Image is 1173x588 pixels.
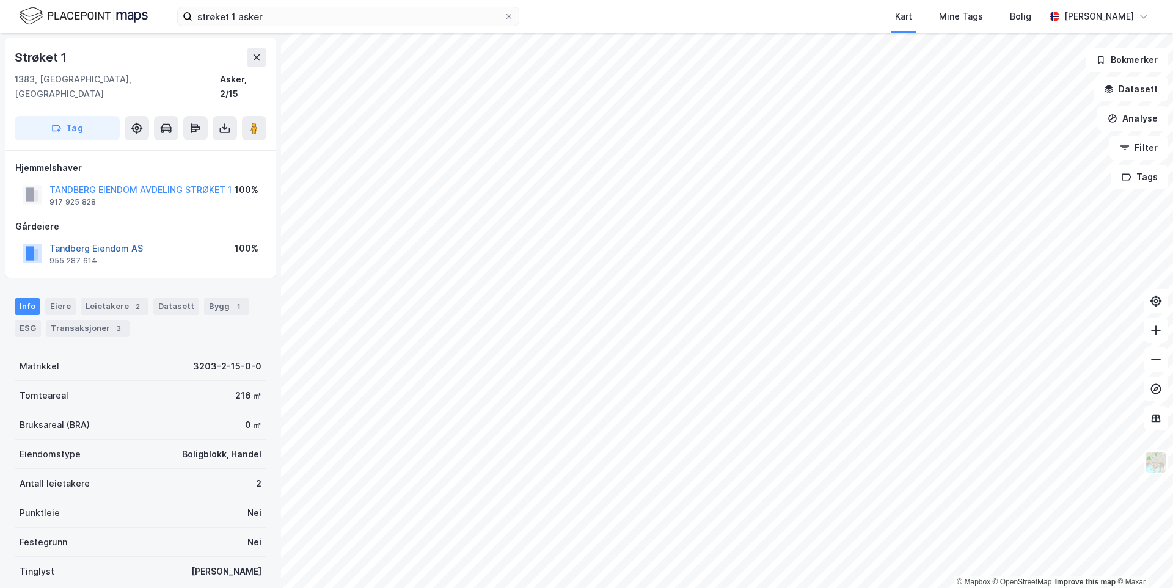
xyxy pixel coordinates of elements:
[20,5,148,27] img: logo.f888ab2527a4732fd821a326f86c7f29.svg
[46,320,130,337] div: Transaksjoner
[20,388,68,403] div: Tomteareal
[247,506,261,520] div: Nei
[957,578,990,586] a: Mapbox
[15,72,220,101] div: 1383, [GEOGRAPHIC_DATA], [GEOGRAPHIC_DATA]
[1144,451,1168,474] img: Z
[15,161,266,175] div: Hjemmelshaver
[15,116,120,140] button: Tag
[256,476,261,491] div: 2
[1112,529,1173,588] div: Kontrollprogram for chat
[235,388,261,403] div: 216 ㎡
[15,48,69,67] div: Strøket 1
[20,564,54,579] div: Tinglyst
[939,9,983,24] div: Mine Tags
[1055,578,1116,586] a: Improve this map
[15,298,40,315] div: Info
[131,300,144,313] div: 2
[20,506,60,520] div: Punktleie
[1109,136,1168,160] button: Filter
[993,578,1052,586] a: OpenStreetMap
[45,298,76,315] div: Eiere
[1086,48,1168,72] button: Bokmerker
[1094,77,1168,101] button: Datasett
[192,7,504,26] input: Søk på adresse, matrikkel, gårdeiere, leietakere eller personer
[235,241,258,256] div: 100%
[20,418,90,432] div: Bruksareal (BRA)
[1097,106,1168,131] button: Analyse
[1112,529,1173,588] iframe: Chat Widget
[1010,9,1031,24] div: Bolig
[20,476,90,491] div: Antall leietakere
[191,564,261,579] div: [PERSON_NAME]
[235,183,258,197] div: 100%
[245,418,261,432] div: 0 ㎡
[20,535,67,550] div: Festegrunn
[232,300,244,313] div: 1
[204,298,249,315] div: Bygg
[20,359,59,374] div: Matrikkel
[49,256,97,266] div: 955 287 614
[247,535,261,550] div: Nei
[15,219,266,234] div: Gårdeiere
[15,320,41,337] div: ESG
[49,197,96,207] div: 917 925 828
[153,298,199,315] div: Datasett
[1064,9,1134,24] div: [PERSON_NAME]
[1111,165,1168,189] button: Tags
[193,359,261,374] div: 3203-2-15-0-0
[20,447,81,462] div: Eiendomstype
[182,447,261,462] div: Boligblokk, Handel
[112,322,125,335] div: 3
[220,72,266,101] div: Asker, 2/15
[895,9,912,24] div: Kart
[81,298,148,315] div: Leietakere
